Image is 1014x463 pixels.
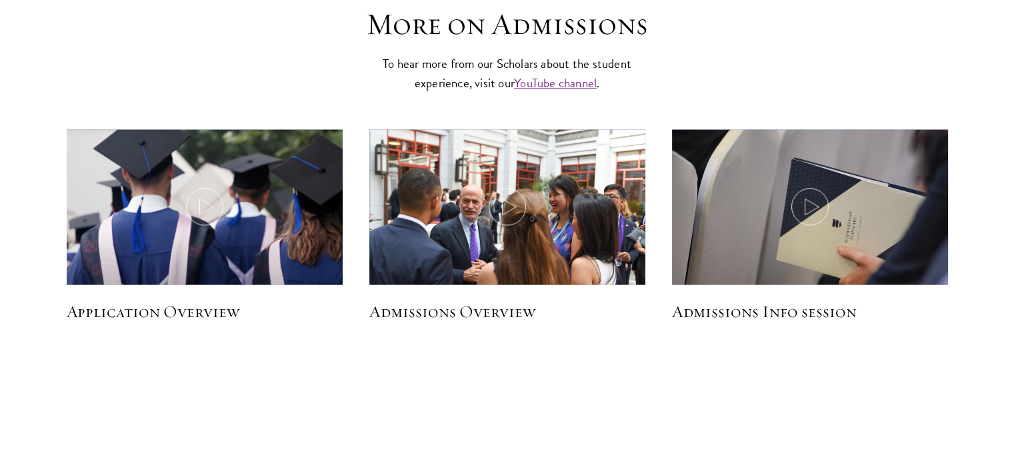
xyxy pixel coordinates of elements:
img: student holding Schwarzman Scholar documents [672,129,948,313]
h3: More on Admissions [301,6,714,43]
h5: Application Overview [67,300,343,323]
p: To hear more from our Scholars about the student experience, visit our . [377,54,637,93]
button: Administrator-speaking-to-group-of-students-outside-in-courtyard [369,129,645,284]
button: student holding Schwarzman Scholar documents [672,129,948,284]
h5: Admissions Info session [672,300,948,323]
h5: Admissions Overview [369,300,645,323]
img: Administrator-speaking-to-group-of-students-outside-in-courtyard [369,129,645,313]
a: YouTube channel [514,73,597,93]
